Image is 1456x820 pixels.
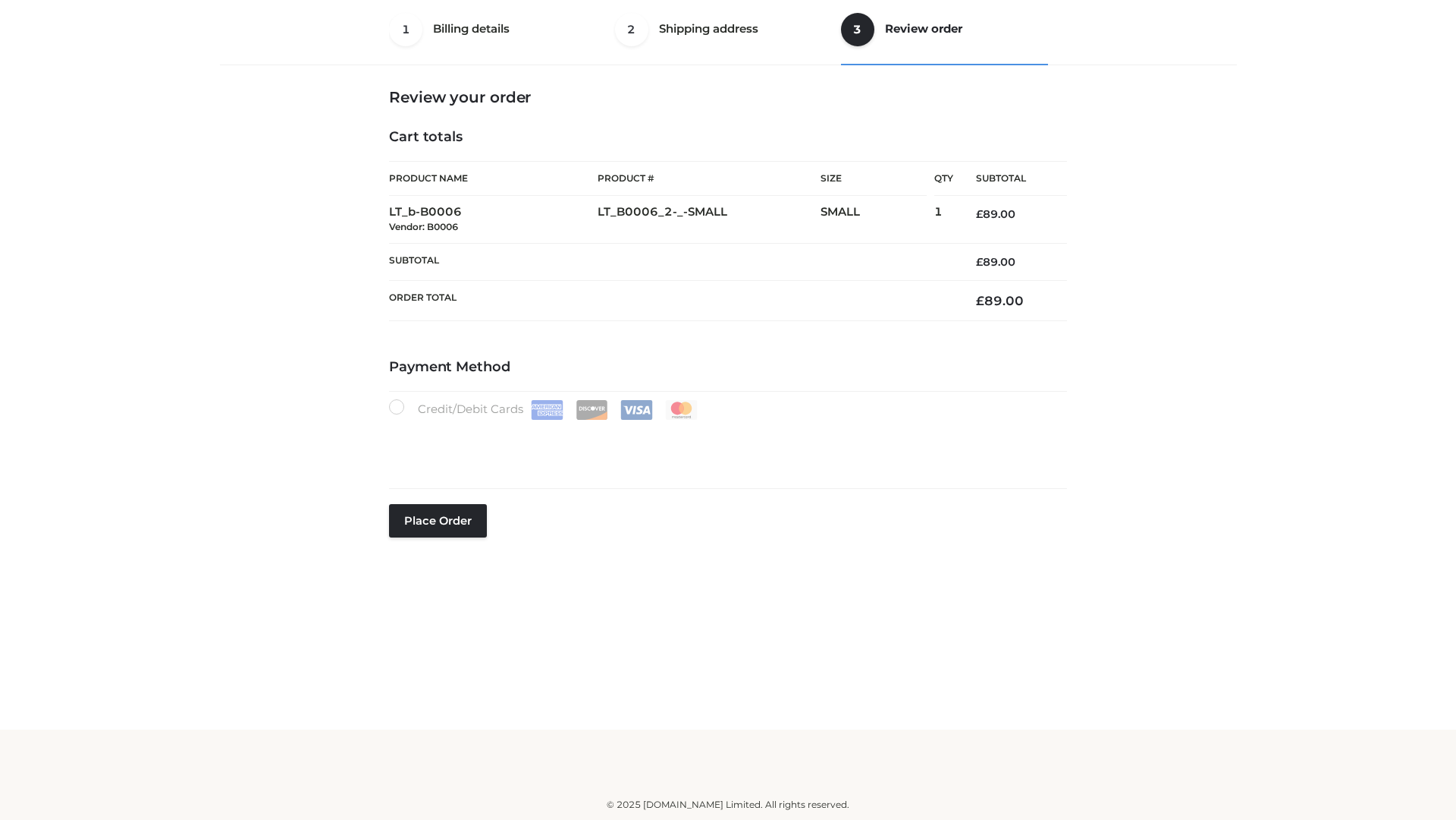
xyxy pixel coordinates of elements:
th: Subtotal [953,162,1067,196]
td: 1 [934,196,953,244]
bdi: 89.00 [976,255,1015,269]
label: Credit/Debit Cards [389,399,699,420]
th: Product # [598,161,821,196]
td: LT_b-B0006 [389,196,598,244]
bdi: 89.00 [976,207,1015,221]
img: Discover [576,400,608,420]
img: Amex [531,400,563,420]
th: Qty [934,161,953,196]
th: Size [821,162,927,196]
img: Visa [620,400,653,420]
td: LT_B0006_2-_-SMALL [598,196,821,244]
th: Order Total [389,281,953,321]
h4: Cart totals [389,129,1067,146]
iframe: Secure payment input frame [386,417,1064,472]
td: SMALL [821,196,934,244]
span: £ [976,293,984,308]
h4: Payment Method [389,359,1067,376]
button: Place order [389,504,487,538]
img: Mastercard [665,400,698,420]
th: Subtotal [389,243,953,280]
span: £ [976,207,983,221]
small: Vendor: B0006 [389,221,458,232]
h3: Review your order [389,88,1067,106]
div: © 2025 [DOMAIN_NAME] Limited. All rights reserved. [225,797,1231,812]
span: £ [976,255,983,269]
th: Product Name [389,161,598,196]
bdi: 89.00 [976,293,1024,308]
